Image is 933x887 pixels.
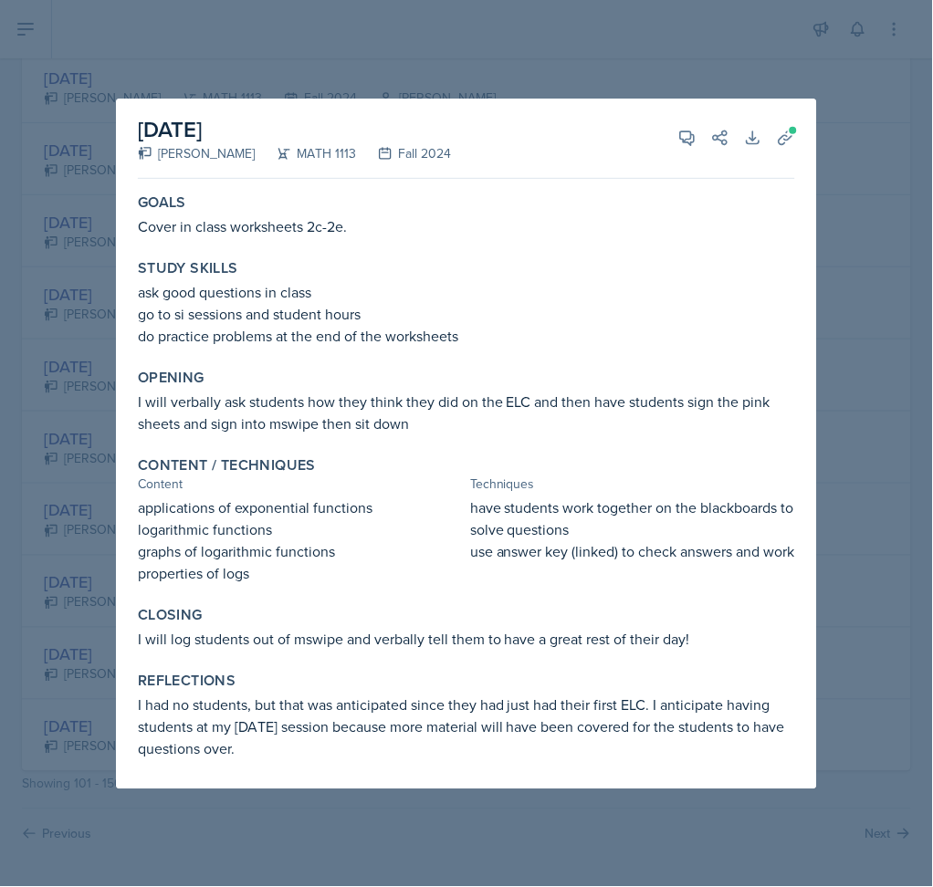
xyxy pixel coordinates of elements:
label: Reflections [138,673,236,691]
p: I had no students, but that was anticipated since they had just had their first ELC. I anticipate... [138,694,795,760]
p: Cover in class worksheets 2c-2e. [138,215,795,237]
p: I will verbally ask students how they think they did on the ELC and then have students sign the p... [138,391,795,434]
div: Techniques [470,475,795,494]
label: Study Skills [138,259,238,277]
div: Content [138,475,463,494]
p: have students work together on the blackboards to solve questions [470,497,795,541]
p: go to si sessions and student hours [138,303,795,325]
p: I will log students out of mswipe and verbally tell them to have a great rest of their day! [138,629,795,651]
p: graphs of logarithmic functions [138,541,463,563]
label: Content / Techniques [138,456,316,475]
p: logarithmic functions [138,519,463,541]
div: Fall 2024 [356,144,451,163]
p: do practice problems at the end of the worksheets [138,325,795,347]
label: Opening [138,369,204,387]
label: Closing [138,607,203,625]
p: applications of exponential functions [138,497,463,519]
p: use answer key (linked) to check answers and work [470,541,795,563]
label: Goals [138,193,186,212]
p: ask good questions in class [138,281,795,303]
h2: [DATE] [138,113,451,146]
div: MATH 1113 [255,144,356,163]
div: [PERSON_NAME] [138,144,255,163]
p: properties of logs [138,563,463,585]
